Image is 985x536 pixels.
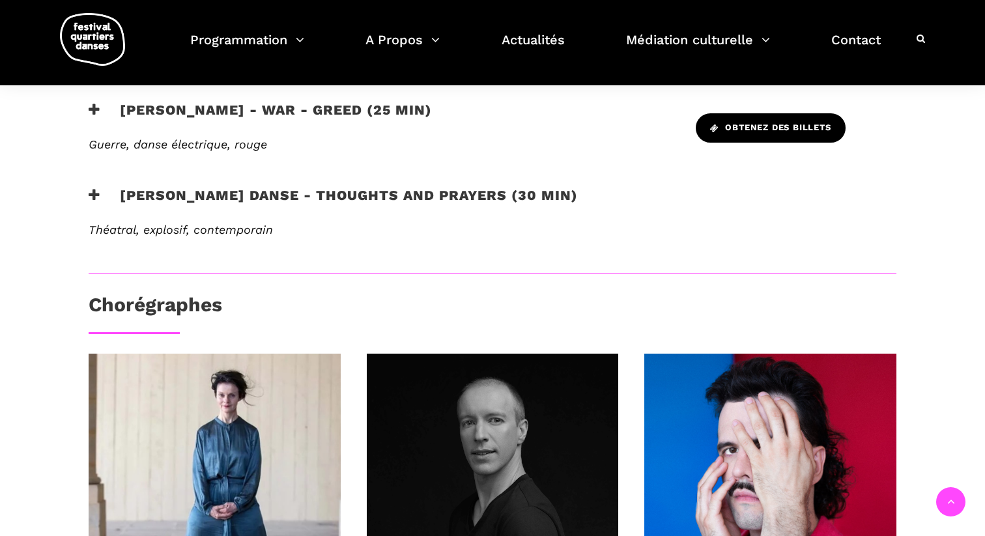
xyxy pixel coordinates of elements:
[89,223,273,236] span: Théatral, explosif, contemporain
[626,29,770,67] a: Médiation culturelle
[365,29,440,67] a: A Propos
[502,29,565,67] a: Actualités
[89,102,432,134] h3: [PERSON_NAME] - WAR - GREED (25 min)
[60,13,125,66] img: logo-fqd-med
[89,293,222,326] h3: Chorégraphes
[190,29,304,67] a: Programmation
[696,113,846,143] a: Obtenez des billets
[89,187,578,219] h3: [PERSON_NAME] Danse - Thoughts and Prayers (30 min)
[710,121,831,135] span: Obtenez des billets
[831,29,881,67] a: Contact
[89,137,267,151] span: Guerre, danse électrique, rouge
